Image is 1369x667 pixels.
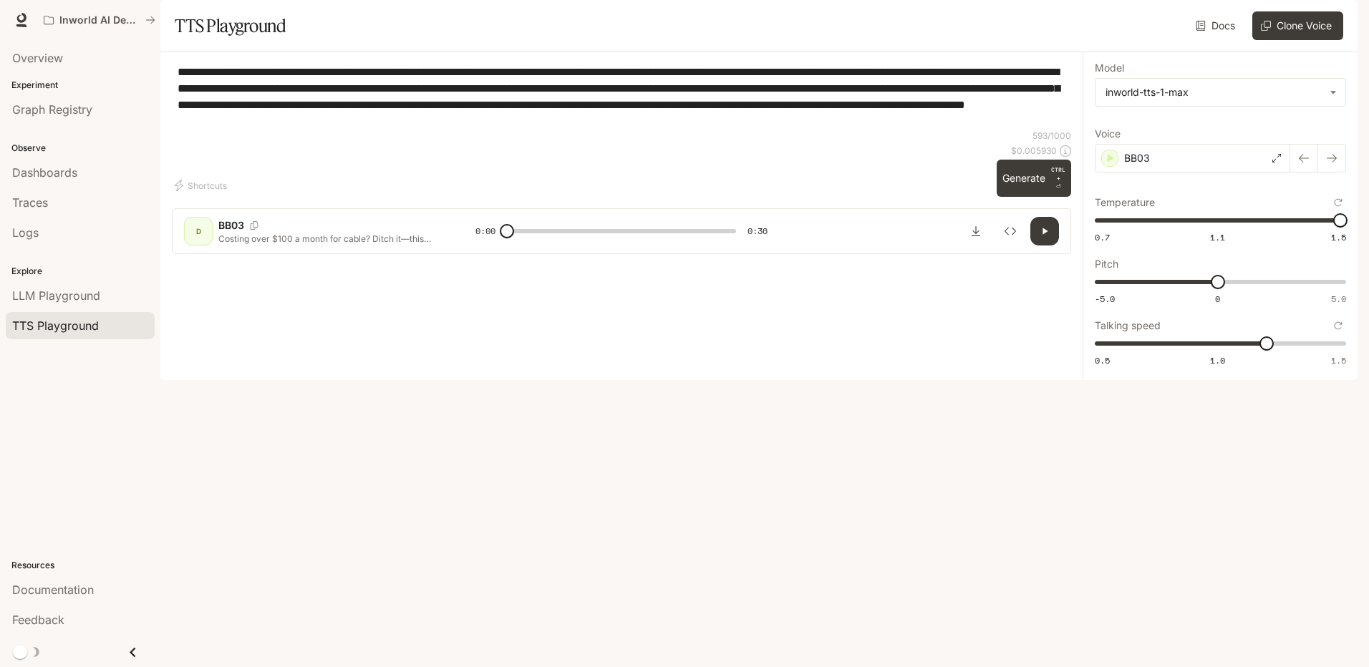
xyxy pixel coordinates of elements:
div: D [187,220,210,243]
button: Clone Voice [1252,11,1343,40]
p: CTRL + [1051,165,1065,182]
span: 0:00 [475,224,495,238]
div: inworld-tts-1-max [1106,85,1322,99]
p: 593 / 1000 [1032,130,1071,142]
button: Shortcuts [172,174,233,197]
button: Reset to default [1330,318,1346,333]
span: 1.1 [1210,231,1225,243]
p: ⏎ [1051,165,1065,191]
p: Costing over $100 a month for cable? Ditch it—this antenna is under $14 and a lifesaver. I have o... [218,233,441,245]
span: 1.0 [1210,354,1225,366]
p: Inworld AI Demos [59,14,140,26]
span: 0:36 [748,224,768,238]
span: -5.0 [1095,293,1115,305]
p: Pitch [1095,259,1118,269]
p: Talking speed [1095,321,1161,331]
span: 1.5 [1331,354,1346,366]
span: 5.0 [1331,293,1346,305]
p: Temperature [1095,198,1155,208]
h1: TTS Playground [175,11,286,40]
p: BB03 [1124,151,1150,165]
button: Copy Voice ID [244,221,264,230]
p: Model [1095,63,1124,73]
p: Voice [1095,129,1121,139]
p: BB03 [218,218,244,233]
p: $ 0.005930 [1011,145,1057,157]
div: inworld-tts-1-max [1095,79,1345,106]
button: All workspaces [37,6,162,34]
span: 0.7 [1095,231,1110,243]
button: Inspect [996,217,1025,245]
span: 0 [1215,293,1220,305]
span: 0.5 [1095,354,1110,366]
a: Docs [1193,11,1241,40]
button: GenerateCTRL +⏎ [997,160,1071,197]
span: 1.5 [1331,231,1346,243]
button: Download audio [962,217,990,245]
button: Reset to default [1330,195,1346,210]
